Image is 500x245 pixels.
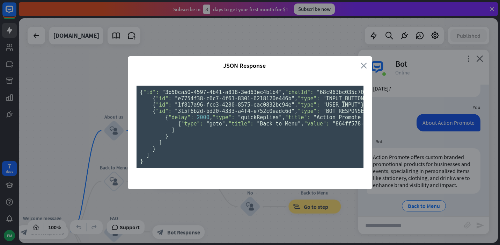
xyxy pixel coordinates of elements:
span: "68c963bc035c700007633aff" [317,89,399,95]
span: "id": [143,89,159,95]
span: "goto" [206,121,225,127]
span: "type": [181,121,203,127]
pre: { , , , , , , , { , , , , , , , , }, [ , , , ], [ { , , , , , , }, { , }, { , , [ { , , , [ { , ,... [137,86,363,168]
span: JSON Response [133,62,355,70]
span: "type": [298,102,320,108]
span: "id": [156,95,171,102]
span: "title": [228,121,253,127]
span: "INPUT_BUTTON_GOTO" [323,95,383,102]
button: Open LiveChat chat widget [6,3,27,24]
span: "Back to Menu" [257,121,301,127]
span: "chatId": [285,89,313,95]
span: "BOT_RESPONSE" [323,108,367,114]
span: "title": [285,114,310,121]
span: "3b50ca50-4597-4b41-a818-3ed63ec4b1b4" [162,89,282,95]
span: "delay": [168,114,193,121]
span: "315f6b2d-bd20-4333-a4f4-e752c0eadc6d" [175,108,294,114]
span: "864ff578-cf59-4117-b83f-3f7bd79c92ce" [332,121,452,127]
span: "e7754f38-c6c7-4f61-8301-6218120e446b" [175,95,294,102]
i: close [361,62,367,70]
span: "quickReplies" [238,114,282,121]
span: "type": [298,108,320,114]
span: "type": [298,95,320,102]
span: "1f817a96-fce3-4280-8575-eac0832bc94e" [175,102,294,108]
span: "id": [156,108,171,114]
span: "USER_INPUT" [323,102,361,108]
span: "type": [213,114,235,121]
span: "id": [156,102,171,108]
span: "value": [304,121,329,127]
span: 2000 [197,114,209,121]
